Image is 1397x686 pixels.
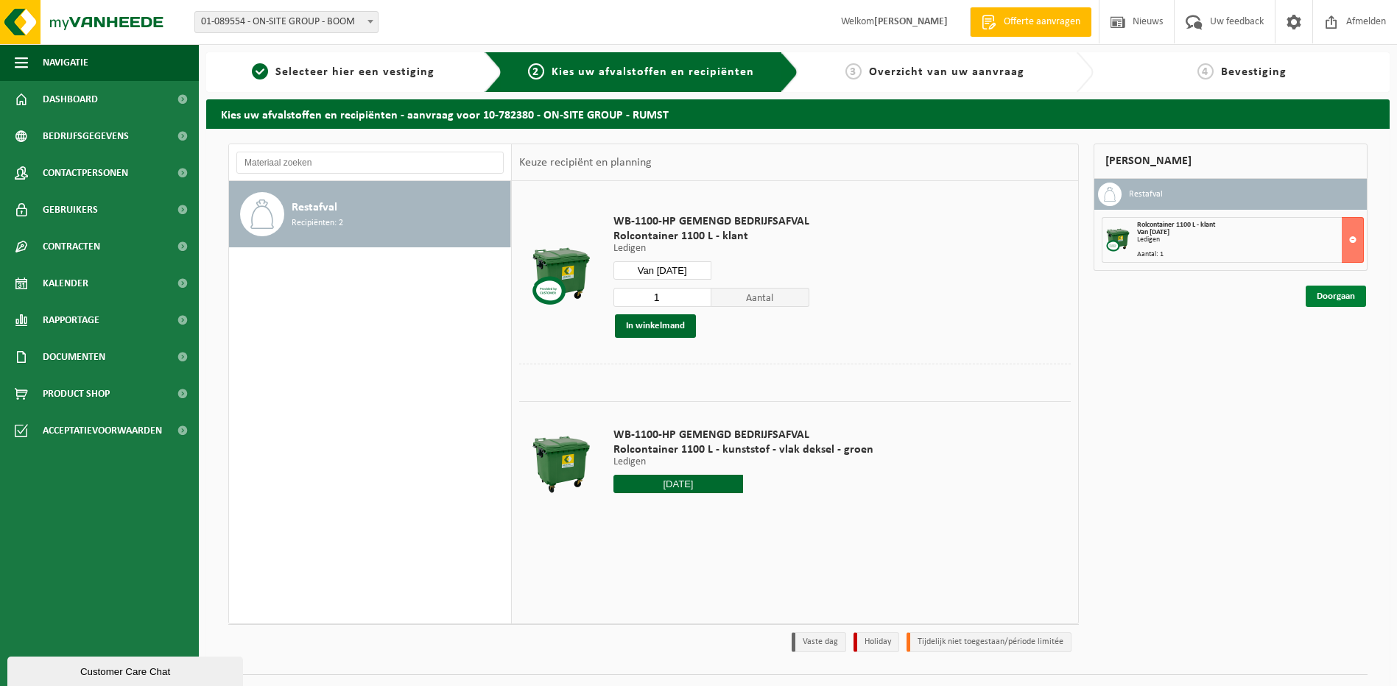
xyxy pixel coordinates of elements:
button: In winkelmand [615,314,696,338]
strong: Van [DATE] [1137,228,1169,236]
li: Holiday [854,632,899,652]
span: Documenten [43,339,105,375]
span: Bedrijfsgegevens [43,118,129,155]
iframe: chat widget [7,654,246,686]
span: 4 [1197,63,1214,79]
span: Selecteer hier een vestiging [275,66,434,78]
a: 1Selecteer hier een vestiging [214,63,473,81]
li: Tijdelijk niet toegestaan/période limitée [907,632,1071,652]
span: Recipiënten: 2 [292,216,343,230]
span: Gebruikers [43,191,98,228]
span: Contactpersonen [43,155,128,191]
span: 3 [845,63,862,79]
p: Ledigen [613,457,873,467]
span: Rapportage [43,302,99,339]
span: Bevestiging [1221,66,1287,78]
a: Offerte aanvragen [970,7,1091,37]
span: Aantal [711,288,809,307]
span: Restafval [292,199,337,216]
span: Offerte aanvragen [1000,15,1084,29]
span: Product Shop [43,375,110,412]
span: 01-089554 - ON-SITE GROUP - BOOM [195,12,378,32]
span: 01-089554 - ON-SITE GROUP - BOOM [194,11,379,33]
strong: [PERSON_NAME] [874,16,948,27]
span: Overzicht van uw aanvraag [869,66,1024,78]
span: Contracten [43,228,100,265]
input: Selecteer datum [613,475,744,493]
span: Navigatie [43,44,88,81]
button: Restafval Recipiënten: 2 [229,181,511,247]
span: WB-1100-HP GEMENGD BEDRIJFSAFVAL [613,214,809,229]
span: 2 [528,63,544,79]
span: Kies uw afvalstoffen en recipiënten [552,66,754,78]
a: Doorgaan [1306,286,1366,307]
input: Materiaal zoeken [236,152,504,174]
li: Vaste dag [792,632,846,652]
input: Selecteer datum [613,261,711,280]
div: Keuze recipiënt en planning [512,144,659,181]
span: Rolcontainer 1100 L - klant [1137,221,1215,229]
div: Ledigen [1137,236,1363,244]
span: Kalender [43,265,88,302]
h3: Restafval [1129,183,1163,206]
div: [PERSON_NAME] [1094,144,1368,179]
span: Rolcontainer 1100 L - kunststof - vlak deksel - groen [613,442,873,457]
p: Ledigen [613,244,809,254]
span: WB-1100-HP GEMENGD BEDRIJFSAFVAL [613,428,873,442]
span: Acceptatievoorwaarden [43,412,162,449]
span: 1 [252,63,268,79]
div: Aantal: 1 [1137,251,1363,258]
span: Dashboard [43,81,98,118]
span: Rolcontainer 1100 L - klant [613,229,809,244]
h2: Kies uw afvalstoffen en recipiënten - aanvraag voor 10-782380 - ON-SITE GROUP - RUMST [206,99,1390,128]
